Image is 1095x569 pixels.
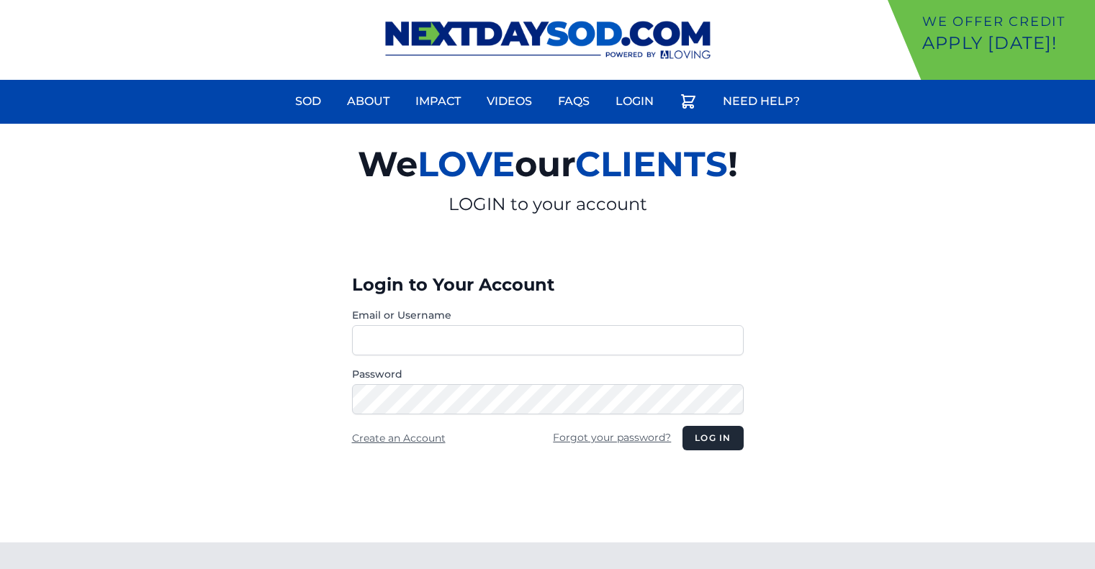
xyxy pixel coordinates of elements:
p: Apply [DATE]! [922,32,1089,55]
a: Sod [287,84,330,119]
p: We offer Credit [922,12,1089,32]
a: Forgot your password? [553,431,671,444]
h3: Login to Your Account [352,273,744,296]
span: LOVE [418,143,515,185]
a: About [338,84,398,119]
a: Impact [407,84,469,119]
h2: We our ! [191,135,905,193]
a: Create an Account [352,432,446,445]
a: Videos [478,84,541,119]
span: CLIENTS [575,143,728,185]
a: FAQs [549,84,598,119]
a: Need Help? [714,84,808,119]
button: Log in [682,426,743,450]
p: LOGIN to your account [191,193,905,216]
label: Email or Username [352,308,744,322]
a: Login [607,84,662,119]
label: Password [352,367,744,381]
